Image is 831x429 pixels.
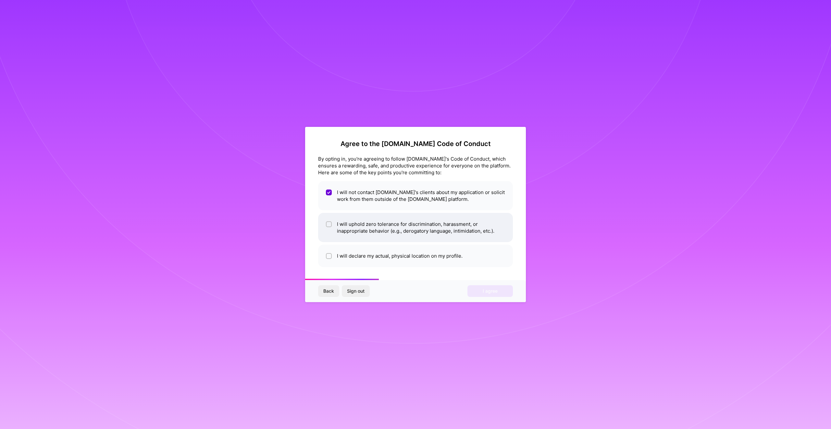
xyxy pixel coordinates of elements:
li: I will uphold zero tolerance for discrimination, harassment, or inappropriate behavior (e.g., der... [318,213,513,242]
span: Back [323,288,334,294]
span: Sign out [347,288,365,294]
button: Sign out [342,285,370,297]
li: I will declare my actual, physical location on my profile. [318,245,513,267]
button: Back [318,285,339,297]
div: By opting in, you're agreeing to follow [DOMAIN_NAME]'s Code of Conduct, which ensures a rewardin... [318,155,513,176]
h2: Agree to the [DOMAIN_NAME] Code of Conduct [318,140,513,148]
li: I will not contact [DOMAIN_NAME]'s clients about my application or solicit work from them outside... [318,181,513,210]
